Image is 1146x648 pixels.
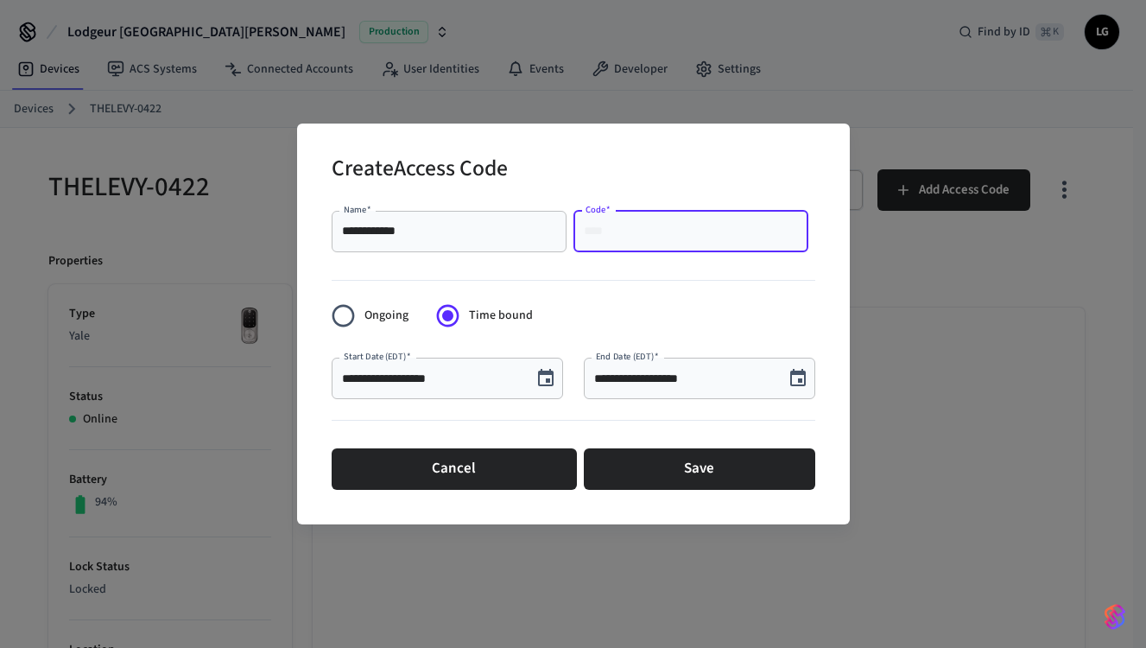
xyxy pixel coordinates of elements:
label: Name [344,203,371,216]
button: Save [584,448,815,490]
label: End Date (EDT) [596,350,658,363]
button: Choose date, selected date is Aug 27, 2025 [781,361,815,396]
button: Choose date, selected date is Aug 27, 2025 [529,361,563,396]
span: Time bound [469,307,533,325]
span: Ongoing [364,307,408,325]
img: SeamLogoGradient.69752ec5.svg [1105,603,1125,631]
label: Code [586,203,611,216]
h2: Create Access Code [332,144,508,197]
button: Cancel [332,448,577,490]
label: Start Date (EDT) [344,350,410,363]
